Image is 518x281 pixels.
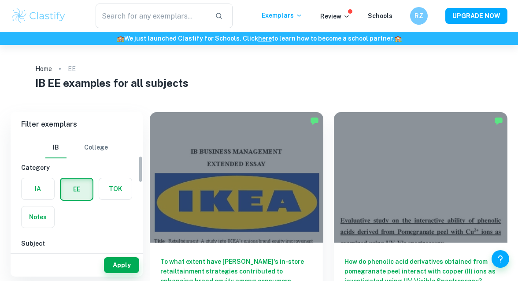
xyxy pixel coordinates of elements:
[320,11,350,21] p: Review
[21,239,132,248] h6: Subject
[84,137,108,158] button: College
[45,137,67,158] button: IB
[99,178,132,199] button: TOK
[494,116,503,125] img: Marked
[394,35,402,42] span: 🏫
[45,137,108,158] div: Filter type choice
[414,11,424,21] h6: RZ
[410,7,428,25] button: RZ
[104,257,139,273] button: Apply
[2,34,516,43] h6: We just launched Clastify for Schools. Click to learn how to become a school partner.
[368,12,392,19] a: Schools
[117,35,124,42] span: 🏫
[22,178,54,199] button: IA
[11,112,143,137] h6: Filter exemplars
[21,163,132,172] h6: Category
[61,179,92,200] button: EE
[262,11,303,20] p: Exemplars
[35,75,482,91] h1: IB EE examples for all subjects
[22,206,54,228] button: Notes
[445,8,507,24] button: UPGRADE NOW
[68,64,76,74] p: EE
[35,63,52,75] a: Home
[310,116,319,125] img: Marked
[11,7,67,25] img: Clastify logo
[492,250,509,268] button: Help and Feedback
[96,4,207,28] input: Search for any exemplars...
[258,35,272,42] a: here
